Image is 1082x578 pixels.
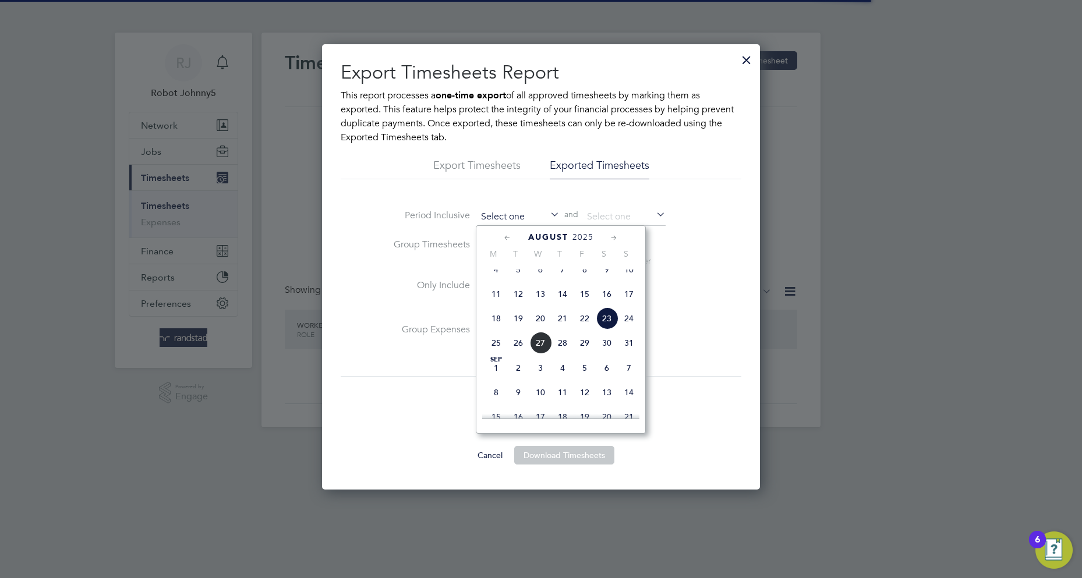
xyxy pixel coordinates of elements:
span: 2025 [572,232,593,242]
b: one-time export [436,90,506,101]
span: 5 [574,357,596,379]
li: Exported Timesheets [550,158,649,179]
input: Select one [583,208,666,226]
span: S [615,249,637,259]
button: Cancel [468,446,512,464]
span: 11 [551,381,574,403]
span: 9 [507,381,529,403]
span: 25 [485,332,507,354]
p: This report processes a of all approved timesheets by marking them as exported. This feature help... [341,88,741,144]
span: 16 [596,283,618,305]
span: W [526,249,549,259]
span: 8 [485,381,507,403]
span: 15 [485,406,507,428]
span: 4 [551,357,574,379]
h2: Export Timesheets Report [341,61,741,85]
span: 29 [574,332,596,354]
span: 26 [507,332,529,354]
span: 14 [618,381,640,403]
label: Group Expenses [383,322,470,353]
span: 17 [618,283,640,305]
span: 21 [551,307,574,329]
span: 14 [551,283,574,305]
span: 23 [596,307,618,329]
span: 4 [485,258,507,281]
span: 2 [507,357,529,379]
span: 6 [529,258,551,281]
label: Only Include [383,278,470,308]
span: 20 [529,307,551,329]
button: Download Timesheets [514,446,614,464]
span: 27 [529,332,551,354]
span: 28 [551,332,574,354]
span: F [571,249,593,259]
span: T [504,249,526,259]
button: Open Resource Center, 6 new notifications [1035,531,1073,569]
span: 5 [507,258,529,281]
span: 12 [574,381,596,403]
li: Export Timesheets [433,158,521,179]
span: 31 [618,332,640,354]
span: 8 [574,258,596,281]
span: August [528,232,568,242]
span: 10 [618,258,640,281]
span: 22 [574,307,596,329]
label: Group Timesheets [383,237,470,264]
span: 13 [529,283,551,305]
p: Loading timesheets [341,405,741,419]
span: 9 [596,258,618,281]
span: 21 [618,406,640,428]
span: 11 [485,283,507,305]
span: 17 [529,406,551,428]
span: M [482,249,504,259]
label: Period Inclusive [383,208,470,224]
span: 7 [551,258,574,281]
span: 7 [618,357,640,379]
span: 30 [596,332,618,354]
span: S [593,249,615,259]
span: and [560,208,583,226]
div: 6 [1035,540,1040,555]
span: 10 [529,381,551,403]
span: 1 [485,357,507,379]
span: 12 [507,283,529,305]
span: Sep [485,357,507,363]
span: 6 [596,357,618,379]
span: T [549,249,571,259]
span: 18 [485,307,507,329]
span: 16 [507,406,529,428]
span: 19 [574,406,596,428]
span: 20 [596,406,618,428]
span: 24 [618,307,640,329]
input: Select one [477,208,560,226]
span: 3 [529,357,551,379]
span: 13 [596,381,618,403]
span: 18 [551,406,574,428]
span: 15 [574,283,596,305]
span: 19 [507,307,529,329]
